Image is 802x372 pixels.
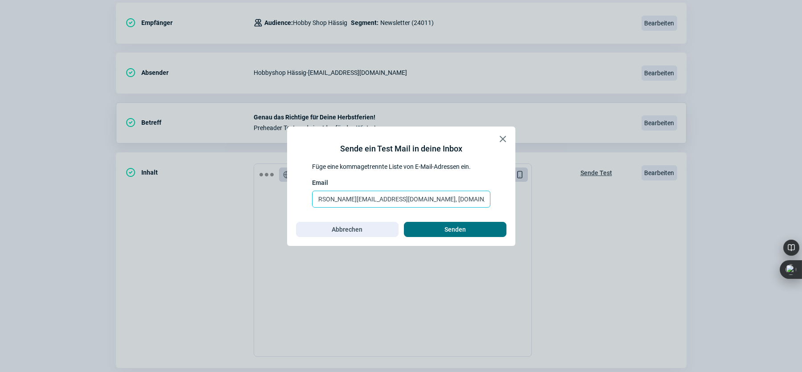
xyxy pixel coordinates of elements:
[340,143,462,155] div: Sende ein Test Mail in deine Inbox
[444,222,466,237] span: Senden
[404,222,506,237] button: Senden
[312,162,490,171] div: Füge eine kommagetrennte Liste von E-Mail-Adressen ein.
[332,222,362,237] span: Abbrechen
[296,222,399,237] button: Abbrechen
[312,178,328,187] span: Email
[312,191,490,208] input: Email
